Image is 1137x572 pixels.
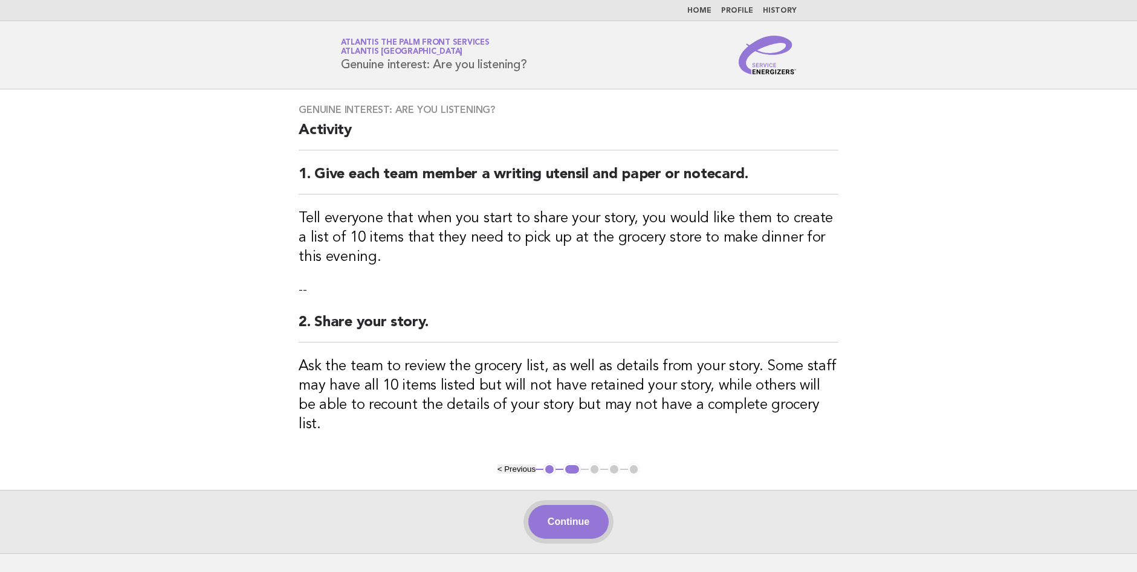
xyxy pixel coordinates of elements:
[543,463,556,475] button: 1
[299,313,838,342] h2: 2. Share your story.
[528,505,609,539] button: Continue
[299,121,838,150] h2: Activity
[299,104,838,116] h3: Genuine interest: Are you listening?
[739,36,797,74] img: Service Energizers
[299,209,838,267] h3: Tell everyone that when you start to share your story, you would like them to create a list of 10...
[299,165,838,194] h2: 1. Give each team member a writing utensil and paper or notecard.
[687,7,711,14] a: Home
[299,281,838,298] p: --
[341,48,463,56] span: Atlantis [GEOGRAPHIC_DATA]
[299,357,838,434] h3: Ask the team to review the grocery list, as well as details from your story. Some staff may have ...
[497,464,536,474] button: < Previous
[341,39,527,71] h1: Genuine interest: Are you listening?
[721,7,753,14] a: Profile
[563,463,581,475] button: 2
[763,7,797,14] a: History
[341,39,490,56] a: Atlantis The Palm Front ServicesAtlantis [GEOGRAPHIC_DATA]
